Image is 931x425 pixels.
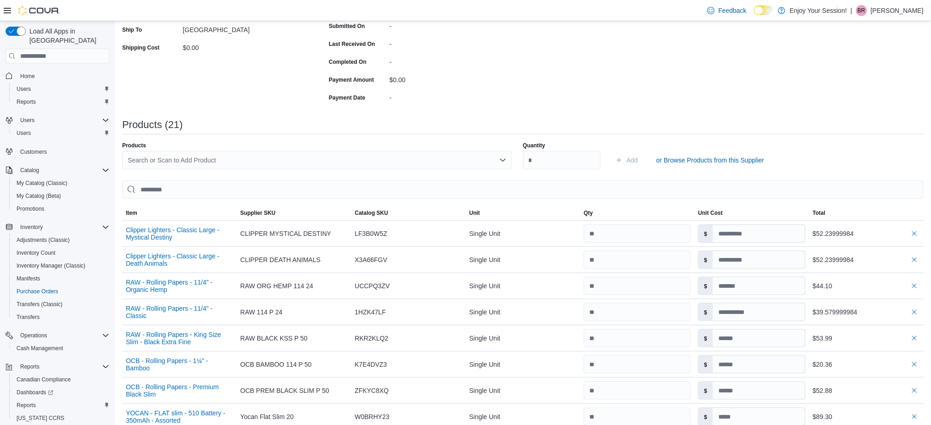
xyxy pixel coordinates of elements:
span: OCB PREM BLACK SLIM P 50 [240,385,329,396]
a: Transfers (Classic) [13,299,66,310]
p: Enjoy Your Session! [790,5,847,16]
span: Transfers (Classic) [13,299,109,310]
span: Unit [469,209,480,217]
span: Add [626,156,638,165]
span: Users [17,115,109,126]
button: RAW - Rolling Papers - 11/4" - Organic Hemp [126,279,233,293]
span: CLIPPER DEATH ANIMALS [240,254,321,265]
button: Catalog [2,164,113,177]
button: Operations [2,329,113,342]
a: Inventory Manager (Classic) [13,260,89,271]
div: $52.23999984 [813,228,920,239]
span: Dashboards [17,389,53,396]
a: Adjustments (Classic) [13,235,73,246]
label: Ship To [122,26,142,34]
button: Users [17,115,38,126]
span: RAW ORG HEMP 114 24 [240,280,313,291]
button: OCB - Rolling Papers - Premium Black Slim [126,383,233,398]
label: $ [699,356,713,373]
button: Cash Management [9,342,113,355]
span: Inventory Count [17,249,56,257]
span: Reports [20,363,39,370]
label: $ [699,330,713,347]
span: Canadian Compliance [17,376,71,383]
div: Benjamin Ryan [856,5,867,16]
h3: Products (21) [122,119,183,130]
button: Users [9,127,113,140]
a: Reports [13,400,39,411]
span: Qty [584,209,593,217]
button: Transfers (Classic) [9,298,113,311]
button: Purchase Orders [9,285,113,298]
button: Canadian Compliance [9,373,113,386]
div: $52.23999984 [813,254,920,265]
label: Last Received On [329,40,375,48]
span: Manifests [17,275,40,282]
button: Add [612,151,642,169]
div: $0.00 [183,40,306,51]
span: RKR2KLQ2 [355,333,389,344]
button: OCB - Rolling Papers - 1¼" - Bamboo [126,357,233,372]
button: or Browse Products from this Supplier [653,151,768,169]
span: My Catalog (Beta) [13,190,109,201]
span: LF3B0W5Z [355,228,388,239]
span: My Catalog (Beta) [17,192,61,200]
span: Washington CCRS [13,413,109,424]
p: [PERSON_NAME] [871,5,924,16]
span: My Catalog (Classic) [17,179,68,187]
span: RAW 114 P 24 [240,307,282,318]
div: $39.579999984 [813,307,920,318]
div: Single Unit [466,224,580,243]
span: Feedback [718,6,746,15]
span: Users [13,84,109,95]
button: Clipper Lighters - Classic Large - Mystical Destiny [126,226,233,241]
div: Single Unit [466,251,580,269]
span: W0BRHY23 [355,411,389,422]
button: [US_STATE] CCRS [9,412,113,425]
button: Transfers [9,311,113,324]
span: CLIPPER MYSTICAL DESTINY [240,228,331,239]
img: Cova [18,6,60,15]
span: 1HZK47LF [355,307,386,318]
label: Products [122,142,146,149]
a: Inventory Count [13,247,59,258]
button: My Catalog (Classic) [9,177,113,190]
span: Reports [13,96,109,107]
span: Yocan Flat Slim 20 [240,411,293,422]
label: $ [699,277,713,295]
span: Item [126,209,137,217]
button: Home [2,69,113,82]
div: Single Unit [466,381,580,400]
a: [US_STATE] CCRS [13,413,68,424]
button: RAW - Rolling Papers - King Size Slim - Black Extra Fine [126,331,233,346]
button: Reports [9,399,113,412]
button: Inventory Manager (Classic) [9,259,113,272]
div: - [389,37,513,48]
span: Adjustments (Classic) [17,236,70,244]
span: Transfers [17,313,39,321]
a: My Catalog (Beta) [13,190,65,201]
span: Manifests [13,273,109,284]
span: Operations [17,330,109,341]
a: Home [17,71,39,82]
span: Reports [13,400,109,411]
a: Cash Management [13,343,67,354]
button: Operations [17,330,51,341]
a: Transfers [13,312,43,323]
span: Home [20,73,35,80]
button: Manifests [9,272,113,285]
label: Submitted On [329,22,365,30]
button: Clipper Lighters - Classic Large - Death Animals [126,252,233,267]
span: K7E4DVZ3 [355,359,387,370]
a: Canadian Compliance [13,374,74,385]
button: Adjustments (Classic) [9,234,113,246]
span: Catalog [20,167,39,174]
span: Purchase Orders [13,286,109,297]
span: Supplier SKU [240,209,276,217]
span: My Catalog (Classic) [13,178,109,189]
span: OCB BAMBOO 114 P 50 [240,359,311,370]
span: Purchase Orders [17,288,58,295]
button: Catalog [17,165,43,176]
div: $89.30 [813,411,920,422]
